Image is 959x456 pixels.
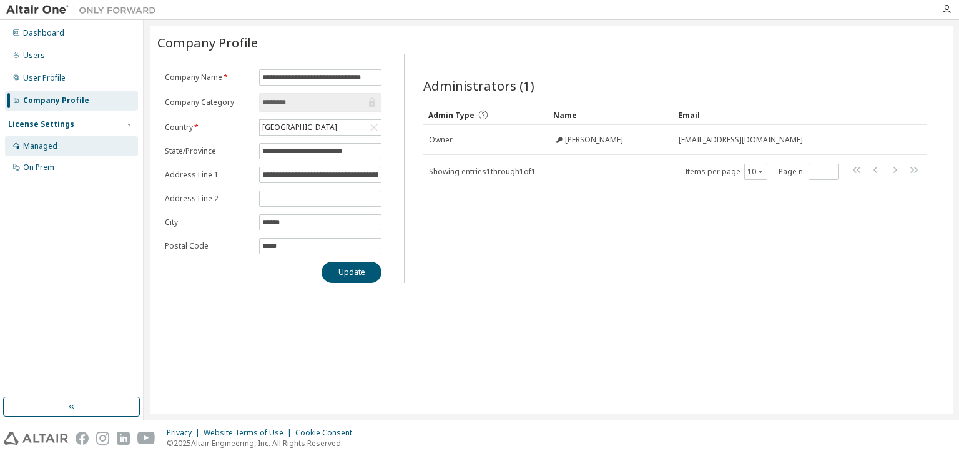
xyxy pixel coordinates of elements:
div: Company Profile [23,96,89,106]
img: instagram.svg [96,432,109,445]
img: altair_logo.svg [4,432,68,445]
span: [PERSON_NAME] [565,135,623,145]
div: Email [678,105,892,125]
span: Owner [429,135,453,145]
div: Managed [23,141,57,151]
p: © 2025 Altair Engineering, Inc. All Rights Reserved. [167,438,360,449]
div: Dashboard [23,28,64,38]
label: Company Category [165,97,252,107]
label: Postal Code [165,241,252,251]
span: [EMAIL_ADDRESS][DOMAIN_NAME] [679,135,803,145]
div: Privacy [167,428,204,438]
span: Page n. [779,164,839,180]
div: License Settings [8,119,74,129]
div: Name [553,105,668,125]
button: Update [322,262,381,283]
label: Company Name [165,72,252,82]
img: youtube.svg [137,432,155,445]
div: On Prem [23,162,54,172]
div: Cookie Consent [295,428,360,438]
div: [GEOGRAPHIC_DATA] [260,121,339,134]
div: Website Terms of Use [204,428,295,438]
div: User Profile [23,73,66,83]
span: Administrators (1) [423,77,534,94]
img: linkedin.svg [117,432,130,445]
span: Showing entries 1 through 1 of 1 [429,166,536,177]
button: 10 [747,167,764,177]
label: Address Line 2 [165,194,252,204]
img: Altair One [6,4,162,16]
div: [GEOGRAPHIC_DATA] [260,120,381,135]
label: Country [165,122,252,132]
span: Items per page [685,164,767,180]
label: Address Line 1 [165,170,252,180]
span: Admin Type [428,110,475,121]
span: Company Profile [157,34,258,51]
img: facebook.svg [76,432,89,445]
label: State/Province [165,146,252,156]
label: City [165,217,252,227]
div: Users [23,51,45,61]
